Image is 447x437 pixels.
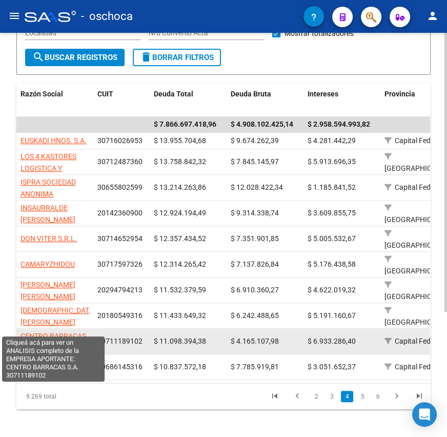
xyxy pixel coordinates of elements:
[97,234,143,243] span: 30714652954
[303,83,380,117] datatable-header-cell: Intereses
[387,391,407,402] a: go to next page
[231,209,279,217] span: $ 9.314.338,74
[21,234,77,243] span: DON VITER S.R.L.
[308,136,356,145] span: $ 4.281.442,29
[231,260,279,268] span: $ 7.137.826,84
[97,157,143,166] span: 30712487360
[21,178,76,198] span: ISPRA SOCIEDAD ANONIMA
[308,234,356,243] span: $ 5.005.532,67
[150,83,227,117] datatable-header-cell: Deuda Total
[97,183,143,191] span: 30655802599
[97,311,143,320] span: 20180549316
[308,311,356,320] span: $ 5.191.160,67
[140,51,152,63] mat-icon: delete
[341,391,353,402] a: 4
[308,209,356,217] span: $ 3.609.855,75
[326,391,338,402] a: 3
[97,286,143,294] span: 20294794213
[310,391,322,402] a: 2
[395,363,442,371] span: Capital Federal
[356,391,369,402] a: 5
[21,306,95,326] span: [DEMOGRAPHIC_DATA] [PERSON_NAME]
[154,90,193,98] span: Deuda Total
[97,209,143,217] span: 20142360900
[21,357,69,378] span: MUDANZAS EL NEUTRAL S R L
[154,183,206,191] span: $ 13.214.263,86
[93,83,150,117] datatable-header-cell: CUIT
[227,83,303,117] datatable-header-cell: Deuda Bruta
[231,157,279,166] span: $ 7.845.145,97
[231,363,279,371] span: $ 7.785.919,81
[154,120,216,128] span: $ 7.866.697.418,96
[231,311,279,320] span: $ 6.242.488,65
[410,391,429,402] a: go to last page
[16,384,99,409] div: 9.269 total
[32,51,45,63] mat-icon: search
[97,337,143,345] span: 30711189102
[231,337,279,345] span: $ 4.165.107,98
[97,260,143,268] span: 30717597326
[154,136,206,145] span: $ 13.955.704,68
[308,286,356,294] span: $ 4.622.019,32
[154,311,206,320] span: $ 11.433.649,32
[308,183,356,191] span: $ 1.185.841,52
[308,90,338,98] span: Intereses
[97,363,143,371] span: 30686145316
[265,391,285,402] a: go to first page
[308,157,356,166] span: $ 5.913.696,35
[21,332,86,352] span: CENTRO BARRACAS S.A.
[370,388,385,405] li: page 6
[339,388,355,405] li: page 4
[154,286,206,294] span: $ 11.532.379,59
[384,90,415,98] span: Provincia
[8,10,21,22] mat-icon: menu
[231,136,279,145] span: $ 9.674.262,39
[154,260,206,268] span: $ 12.314.265,42
[21,90,63,98] span: Razón Social
[308,120,370,128] span: $ 2.958.594.993,82
[25,49,125,66] button: Buscar Registros
[154,234,206,243] span: $ 12.357.434,52
[309,388,324,405] li: page 2
[285,27,354,39] span: Mostrar totalizadores
[231,90,271,98] span: Deuda Bruta
[231,234,279,243] span: $ 7.351.901,85
[288,391,307,402] a: go to previous page
[16,83,93,117] datatable-header-cell: Razón Social
[426,10,439,22] mat-icon: person
[308,363,356,371] span: $ 3.051.652,37
[324,388,339,405] li: page 3
[140,53,214,62] span: Borrar Filtros
[395,337,442,345] span: Capital Federal
[21,136,87,145] span: EUSKADI HNOS. S.A.
[97,136,143,145] span: 30716026953
[412,402,437,427] div: Open Intercom Messenger
[154,363,206,371] span: $ 10.837.572,18
[231,286,279,294] span: $ 6.910.360,27
[395,183,442,191] span: Capital Federal
[133,49,221,66] button: Borrar Filtros
[81,5,133,28] span: - oschoca
[154,337,206,345] span: $ 11.098.394,38
[231,120,293,128] span: $ 4.908.102.425,14
[355,388,370,405] li: page 5
[21,204,75,224] span: INSAURRALDE [PERSON_NAME]
[395,136,442,145] span: Capital Federal
[308,260,356,268] span: $ 5.176.438,58
[21,281,75,301] span: [PERSON_NAME] [PERSON_NAME]
[380,83,447,117] datatable-header-cell: Provincia
[372,391,384,402] a: 6
[21,152,83,184] span: LOS 4 KASTORES LOGISTICA Y DISTRIBUCION S.A.
[231,183,283,191] span: $ 12.028.422,34
[32,53,117,62] span: Buscar Registros
[21,260,75,268] span: CAMARYZHIDOU
[97,90,113,98] span: CUIT
[154,209,206,217] span: $ 12.924.194,49
[154,157,206,166] span: $ 13.758.842,32
[308,337,356,345] span: $ 6.933.286,40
